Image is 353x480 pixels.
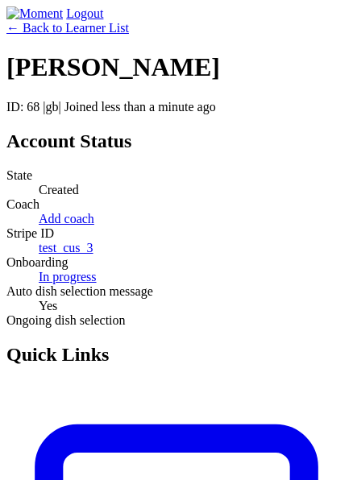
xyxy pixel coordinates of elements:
[6,197,347,212] dt: Coach
[6,168,347,183] dt: State
[39,241,93,254] a: test_cus_3
[6,52,347,82] h1: [PERSON_NAME]
[6,6,63,21] img: Moment
[6,313,347,328] dt: Ongoing dish selection
[6,226,347,241] dt: Stripe ID
[6,255,347,270] dt: Onboarding
[46,100,59,114] span: gb
[6,284,347,299] dt: Auto dish selection message
[39,270,97,283] a: In progress
[39,212,94,226] a: Add coach
[39,183,79,197] span: Created
[6,130,347,152] h2: Account Status
[39,299,57,312] span: Yes
[6,100,347,114] p: ID: 68 | | Joined less than a minute ago
[66,6,103,20] a: Logout
[6,344,347,366] h2: Quick Links
[6,21,129,35] a: ← Back to Learner List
